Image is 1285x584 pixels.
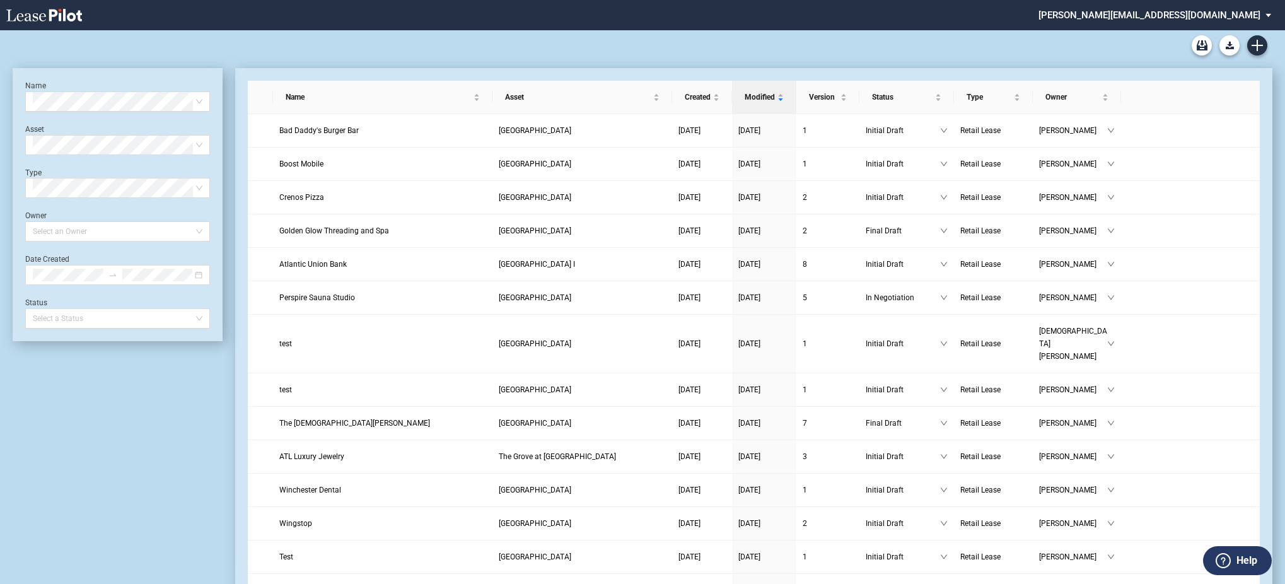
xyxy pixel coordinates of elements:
[499,385,571,394] span: Easton Square
[745,91,775,103] span: Modified
[1247,35,1267,55] a: Create new document
[940,294,948,301] span: down
[738,417,790,429] a: [DATE]
[803,225,853,237] a: 2
[738,225,790,237] a: [DATE]
[866,383,940,396] span: Initial Draft
[108,271,117,279] span: swap-right
[803,258,853,271] a: 8
[1107,294,1115,301] span: down
[678,552,701,561] span: [DATE]
[1039,291,1107,304] span: [PERSON_NAME]
[25,255,69,264] label: Date Created
[960,260,1001,269] span: Retail Lease
[803,551,853,563] a: 1
[279,419,430,428] span: The Church of Jesus Christ of Latter-Day Saints
[960,293,1001,302] span: Retail Lease
[279,226,389,235] span: Golden Glow Threading and Spa
[866,225,940,237] span: Final Draft
[866,124,940,137] span: Initial Draft
[940,453,948,460] span: down
[25,211,47,220] label: Owner
[738,258,790,271] a: [DATE]
[499,519,571,528] span: Cross Creek
[738,552,760,561] span: [DATE]
[960,158,1026,170] a: Retail Lease
[803,158,853,170] a: 1
[738,484,790,496] a: [DATE]
[940,386,948,394] span: down
[678,258,726,271] a: [DATE]
[803,126,807,135] span: 1
[25,125,44,134] label: Asset
[866,158,940,170] span: Initial Draft
[738,291,790,304] a: [DATE]
[803,484,853,496] a: 1
[738,193,760,202] span: [DATE]
[738,226,760,235] span: [DATE]
[738,385,760,394] span: [DATE]
[866,551,940,563] span: Initial Draft
[279,337,486,350] a: test
[960,484,1026,496] a: Retail Lease
[738,517,790,530] a: [DATE]
[1216,35,1243,55] md-menu: Download Blank Form List
[279,339,292,348] span: test
[738,486,760,494] span: [DATE]
[960,486,1001,494] span: Retail Lease
[678,385,701,394] span: [DATE]
[499,486,571,494] span: Waterloo Crossing
[803,450,853,463] a: 3
[279,484,486,496] a: Winchester Dental
[1039,383,1107,396] span: [PERSON_NAME]
[678,339,701,348] span: [DATE]
[1107,340,1115,347] span: down
[866,191,940,204] span: Initial Draft
[678,158,726,170] a: [DATE]
[803,517,853,530] a: 2
[954,81,1033,114] th: Type
[809,91,838,103] span: Version
[499,337,666,350] a: [GEOGRAPHIC_DATA]
[732,81,796,114] th: Modified
[1039,124,1107,137] span: [PERSON_NAME]
[960,193,1001,202] span: Retail Lease
[499,450,666,463] a: The Grove at [GEOGRAPHIC_DATA]
[940,160,948,168] span: down
[279,486,341,494] span: Winchester Dental
[940,340,948,347] span: down
[940,260,948,268] span: down
[866,417,940,429] span: Final Draft
[803,452,807,461] span: 3
[499,225,666,237] a: [GEOGRAPHIC_DATA]
[803,486,807,494] span: 1
[678,486,701,494] span: [DATE]
[866,337,940,350] span: Initial Draft
[279,551,486,563] a: Test
[1033,81,1121,114] th: Owner
[279,124,486,137] a: Bad Daddy's Burger Bar
[738,519,760,528] span: [DATE]
[738,158,790,170] a: [DATE]
[1039,225,1107,237] span: [PERSON_NAME]
[499,258,666,271] a: [GEOGRAPHIC_DATA] I
[1039,325,1107,363] span: [DEMOGRAPHIC_DATA][PERSON_NAME]
[960,291,1026,304] a: Retail Lease
[738,339,760,348] span: [DATE]
[803,417,853,429] a: 7
[492,81,672,114] th: Asset
[279,450,486,463] a: ATL Luxury Jewelry
[279,452,344,461] span: ATL Luxury Jewelry
[279,225,486,237] a: Golden Glow Threading and Spa
[967,91,1011,103] span: Type
[279,160,323,168] span: Boost Mobile
[678,160,701,168] span: [DATE]
[279,519,312,528] span: Wingstop
[960,126,1001,135] span: Retail Lease
[1107,194,1115,201] span: down
[279,293,355,302] span: Perspire Sauna Studio
[678,225,726,237] a: [DATE]
[1039,258,1107,271] span: [PERSON_NAME]
[678,383,726,396] a: [DATE]
[279,260,347,269] span: Atlantic Union Bank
